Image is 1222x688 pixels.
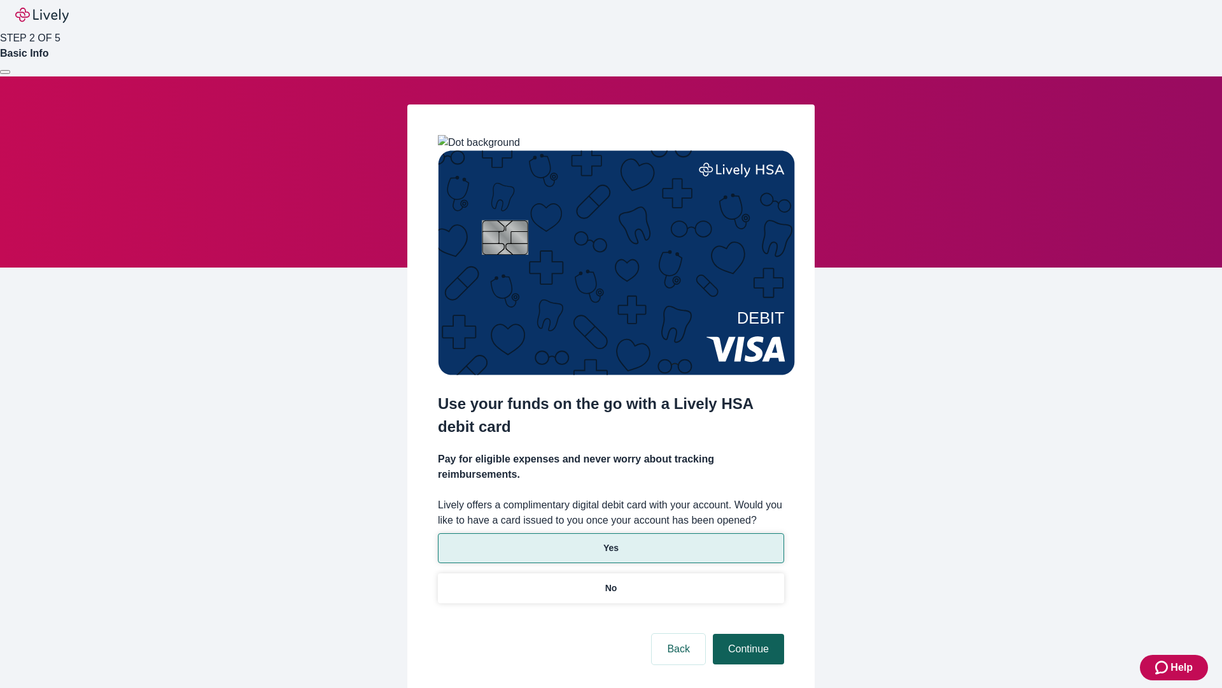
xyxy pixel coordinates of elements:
[1170,660,1193,675] span: Help
[438,135,520,150] img: Dot background
[652,634,705,664] button: Back
[438,392,784,438] h2: Use your funds on the go with a Lively HSA debit card
[1155,660,1170,675] svg: Zendesk support icon
[438,498,784,528] label: Lively offers a complimentary digital debit card with your account. Would you like to have a card...
[438,452,784,482] h4: Pay for eligible expenses and never worry about tracking reimbursements.
[603,541,619,555] p: Yes
[713,634,784,664] button: Continue
[438,150,795,375] img: Debit card
[438,533,784,563] button: Yes
[1140,655,1208,680] button: Zendesk support iconHelp
[438,573,784,603] button: No
[15,8,69,23] img: Lively
[605,582,617,595] p: No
